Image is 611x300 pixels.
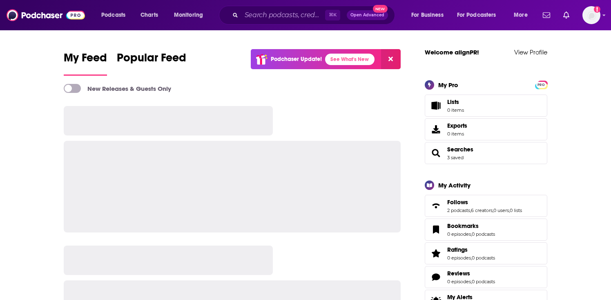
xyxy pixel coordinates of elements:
[447,246,495,253] a: Ratings
[96,9,136,22] button: open menu
[325,54,375,65] a: See What's New
[428,248,444,259] a: Ratings
[582,6,600,24] img: User Profile
[140,9,158,21] span: Charts
[447,122,467,129] span: Exports
[582,6,600,24] span: Logged in as alignPR
[447,246,468,253] span: Ratings
[325,10,340,20] span: ⌘ K
[447,98,459,106] span: Lists
[428,147,444,159] a: Searches
[271,56,322,63] p: Podchaser Update!
[447,270,495,277] a: Reviews
[64,51,107,70] span: My Feed
[411,9,444,21] span: For Business
[452,9,508,22] button: open menu
[425,48,479,56] a: Welcome alignPR!
[471,208,493,213] a: 6 creators
[425,142,547,164] span: Searches
[447,279,471,284] a: 0 episodes
[428,100,444,111] span: Lists
[540,8,553,22] a: Show notifications dropdown
[536,82,546,88] span: PRO
[227,6,403,25] div: Search podcasts, credits, & more...
[428,200,444,212] a: Follows
[438,81,458,89] div: My Pro
[447,222,495,230] a: Bookmarks
[582,6,600,24] button: Show profile menu
[509,208,510,213] span: ,
[510,208,522,213] a: 0 lists
[457,9,496,21] span: For Podcasters
[373,5,388,13] span: New
[560,8,573,22] a: Show notifications dropdown
[64,51,107,76] a: My Feed
[406,9,454,22] button: open menu
[471,255,472,261] span: ,
[447,208,470,213] a: 2 podcasts
[493,208,509,213] a: 0 users
[64,84,171,93] a: New Releases & Guests Only
[508,9,538,22] button: open menu
[428,271,444,283] a: Reviews
[425,118,547,140] a: Exports
[174,9,203,21] span: Monitoring
[7,7,85,23] img: Podchaser - Follow, Share and Rate Podcasts
[447,146,473,153] a: Searches
[350,13,384,17] span: Open Advanced
[241,9,325,22] input: Search podcasts, credits, & more...
[447,98,464,106] span: Lists
[168,9,214,22] button: open menu
[447,107,464,113] span: 0 items
[594,6,600,13] svg: Add a profile image
[447,255,471,261] a: 0 episodes
[117,51,186,70] span: Popular Feed
[425,219,547,241] span: Bookmarks
[428,224,444,235] a: Bookmarks
[428,124,444,135] span: Exports
[472,231,495,237] a: 0 podcasts
[117,51,186,76] a: Popular Feed
[425,195,547,217] span: Follows
[493,208,493,213] span: ,
[135,9,163,22] a: Charts
[447,198,468,206] span: Follows
[101,9,125,21] span: Podcasts
[470,208,471,213] span: ,
[425,266,547,288] span: Reviews
[447,155,464,160] a: 3 saved
[472,279,495,284] a: 0 podcasts
[447,231,471,237] a: 0 episodes
[425,95,547,117] a: Lists
[425,242,547,264] span: Ratings
[447,270,470,277] span: Reviews
[438,181,471,189] div: My Activity
[447,131,467,137] span: 0 items
[447,222,479,230] span: Bookmarks
[536,81,546,87] a: PRO
[514,9,528,21] span: More
[471,279,472,284] span: ,
[514,48,547,56] a: View Profile
[471,231,472,237] span: ,
[447,198,522,206] a: Follows
[347,10,388,20] button: Open AdvancedNew
[472,255,495,261] a: 0 podcasts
